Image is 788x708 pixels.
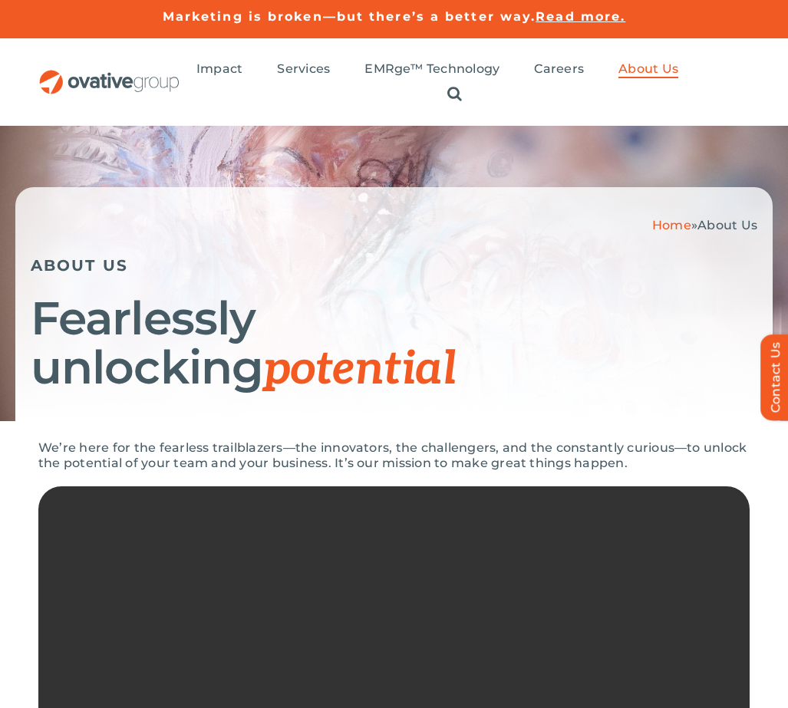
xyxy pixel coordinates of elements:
a: Read more. [536,9,625,24]
span: EMRge™ Technology [364,61,500,77]
a: Services [277,61,330,78]
span: Careers [534,61,584,77]
h1: Fearlessly unlocking [31,294,757,394]
p: We’re here for the fearless trailblazers—the innovators, the challengers, and the constantly curi... [38,440,750,471]
a: EMRge™ Technology [364,61,500,78]
h5: ABOUT US [31,256,757,275]
span: potential [263,342,456,397]
a: Marketing is broken—but there’s a better way. [163,9,536,24]
span: Services [277,61,330,77]
span: About Us [618,61,678,77]
span: Impact [196,61,242,77]
a: Careers [534,61,584,78]
span: » [652,218,757,232]
a: Home [652,218,691,232]
a: About Us [618,61,678,78]
span: About Us [697,218,757,232]
a: Search [447,86,462,103]
a: Impact [196,61,242,78]
nav: Menu [180,58,711,107]
a: OG_Full_horizontal_RGB [38,68,180,83]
